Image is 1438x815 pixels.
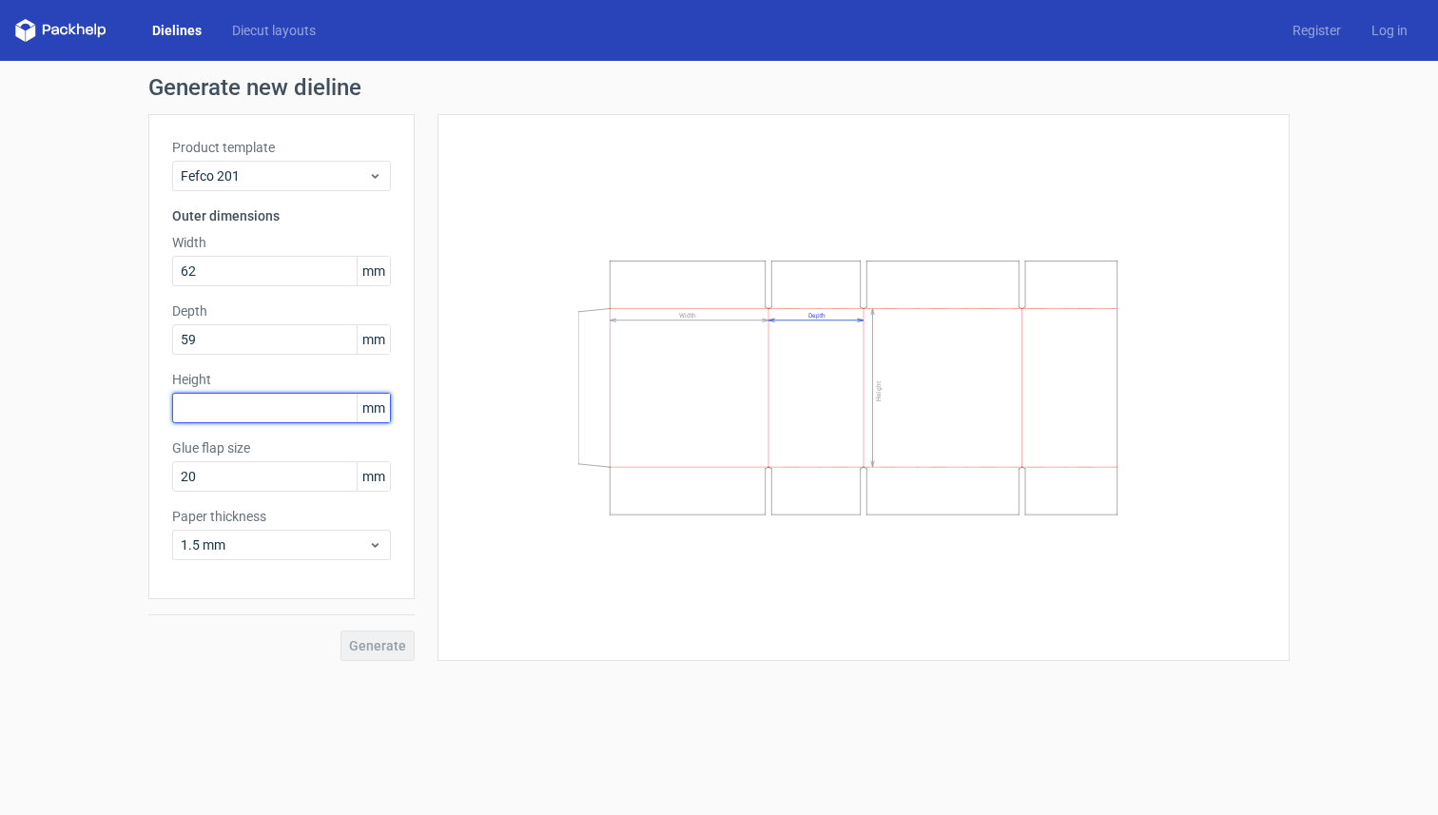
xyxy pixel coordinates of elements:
span: mm [357,462,390,491]
label: Depth [172,301,391,320]
a: Log in [1356,21,1423,40]
span: mm [357,257,390,285]
label: Width [172,233,391,252]
h3: Outer dimensions [172,206,391,225]
label: Glue flap size [172,438,391,457]
label: Product template [172,138,391,157]
span: mm [357,325,390,354]
a: Diecut layouts [217,21,331,40]
text: Width [679,312,696,320]
span: 1.5 mm [181,535,368,554]
h1: Generate new dieline [148,76,1290,99]
label: Paper thickness [172,507,391,526]
a: Dielines [137,21,217,40]
label: Height [172,370,391,389]
span: mm [357,394,390,422]
text: Height [875,381,883,401]
text: Depth [808,312,826,320]
a: Register [1277,21,1356,40]
span: Fefco 201 [181,166,368,185]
